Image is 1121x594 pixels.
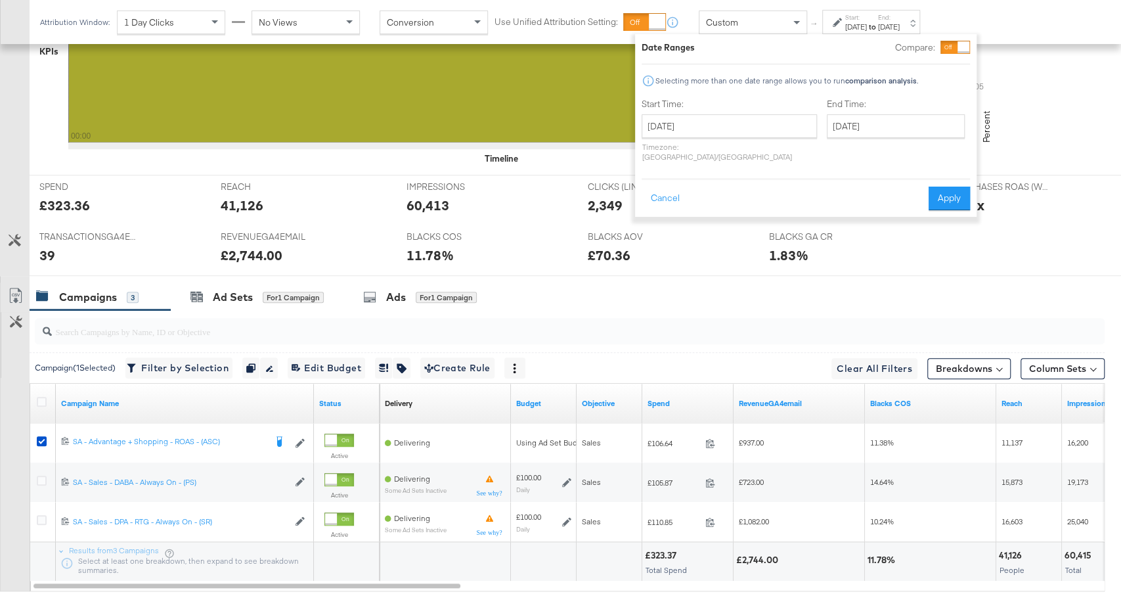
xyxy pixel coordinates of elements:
span: Edit Budget [292,360,361,377]
input: Search Campaigns by Name, ID or Objective [52,313,1007,339]
div: 60,415 [1065,549,1095,562]
div: Campaigns [59,290,117,305]
button: Edit Budget [288,357,365,378]
div: 39 [39,246,55,265]
div: 11.78% [868,554,899,566]
div: £323.36 [39,196,90,215]
div: [DATE] [878,22,900,32]
span: 16,603 [1001,516,1022,526]
span: 15,873 [1001,477,1022,487]
p: Timezone: [GEOGRAPHIC_DATA]/[GEOGRAPHIC_DATA] [642,142,817,162]
span: Create Rule [424,360,491,377]
sub: Some Ad Sets Inactive [385,526,447,534]
button: Breakdowns [927,358,1011,379]
span: £1,082.00 [739,516,769,526]
span: Sales [582,477,601,487]
div: for 1 Campaign [416,292,477,304]
span: Clear All Filters [837,361,912,377]
div: Ad Sets [213,290,253,305]
span: £937.00 [739,438,764,447]
span: Sales [582,438,601,447]
label: Active [324,530,354,539]
div: 1.83% [769,246,808,265]
button: Apply [929,187,970,210]
span: £106.64 [648,438,700,448]
span: 14.64% [870,477,894,487]
button: Clear All Filters [831,358,917,379]
div: £323.37 [645,549,680,562]
span: Sales [582,516,601,526]
span: Custom [706,16,738,28]
a: SA - Advantage + Shopping - ROAS - (ASC) [73,436,265,449]
span: Delivering [394,474,430,484]
div: Campaign ( 1 Selected) [35,362,116,374]
sub: Daily [516,486,530,493]
span: 19,173 [1067,477,1088,487]
a: SA - Sales - DPA - RTG - Always On - (SR) [73,516,288,528]
a: GA4 Email Integration COS [870,398,991,409]
div: for 1 Campaign [263,292,324,304]
div: 41,126 [999,549,1026,562]
a: The maximum amount you're willing to spend on your ads, on average each day or over the lifetime ... [516,398,571,409]
div: Timeline [485,152,518,165]
label: End Time: [827,98,970,110]
div: 11.78% [407,246,454,265]
span: BLACKS GA CR [769,231,868,243]
div: SA - Sales - DABA - Always On - (PS) [73,477,288,488]
span: BLACKS COS [407,231,505,243]
a: Your campaign's objective. [582,398,637,409]
text: Percent [980,111,992,143]
label: End: [878,13,900,22]
a: Reflects the ability of your Ad Campaign to achieve delivery based on ad states, schedule and bud... [385,398,412,409]
label: Compare: [895,41,935,54]
div: 2,349 [588,196,623,215]
span: Total Spend [646,565,687,575]
div: £70.36 [588,246,630,265]
label: Start Time: [642,98,817,110]
a: Shows the current state of your Ad Campaign. [319,398,374,409]
div: Delivery [385,398,412,409]
span: REACH [221,181,319,193]
span: £110.85 [648,517,700,527]
span: £105.87 [648,478,700,488]
label: Active [324,491,354,499]
span: BLACKS AOV [588,231,686,243]
strong: comparison analysis [845,76,917,85]
div: SA - Advantage + Shopping - ROAS - (ASC) [73,436,265,447]
span: 1 Day Clicks [124,16,174,28]
div: KPIs [39,45,58,58]
span: 11,137 [1001,438,1022,447]
div: £100.00 [516,472,541,483]
span: £723.00 [739,477,764,487]
span: 11.38% [870,438,894,447]
div: Date Ranges [642,41,695,54]
a: Transaction Revenue - The total sale revenue [739,398,860,409]
span: ↑ [808,22,821,27]
div: 41,126 [221,196,263,215]
a: The number of people your ad was served to. [1001,398,1057,409]
span: SPEND [39,181,138,193]
sub: Daily [516,525,530,533]
div: Using Ad Set Budget [516,438,589,448]
button: Create Rule [420,357,495,378]
span: 16,200 [1067,438,1088,447]
button: Column Sets [1021,358,1105,379]
a: SA - Sales - DABA - Always On - (PS) [73,477,288,488]
span: PURCHASES ROAS (WEBSITE EVENTS) [950,181,1048,193]
span: Conversion [387,16,434,28]
sub: Some Ad Sets Inactive [385,487,447,494]
strong: to [867,22,878,32]
div: 3 [127,292,139,304]
label: Active [324,451,354,460]
span: IMPRESSIONS [407,181,505,193]
div: Selecting more than one date range allows you to run . [655,76,919,85]
div: £100.00 [516,512,541,522]
span: No Views [259,16,297,28]
span: People [1000,565,1024,575]
a: The total amount spent to date. [648,398,728,409]
span: Filter by Selection [129,360,229,377]
span: REVENUEGA4EMAIL [221,231,319,243]
button: Cancel [642,187,689,210]
div: 60,413 [407,196,449,215]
